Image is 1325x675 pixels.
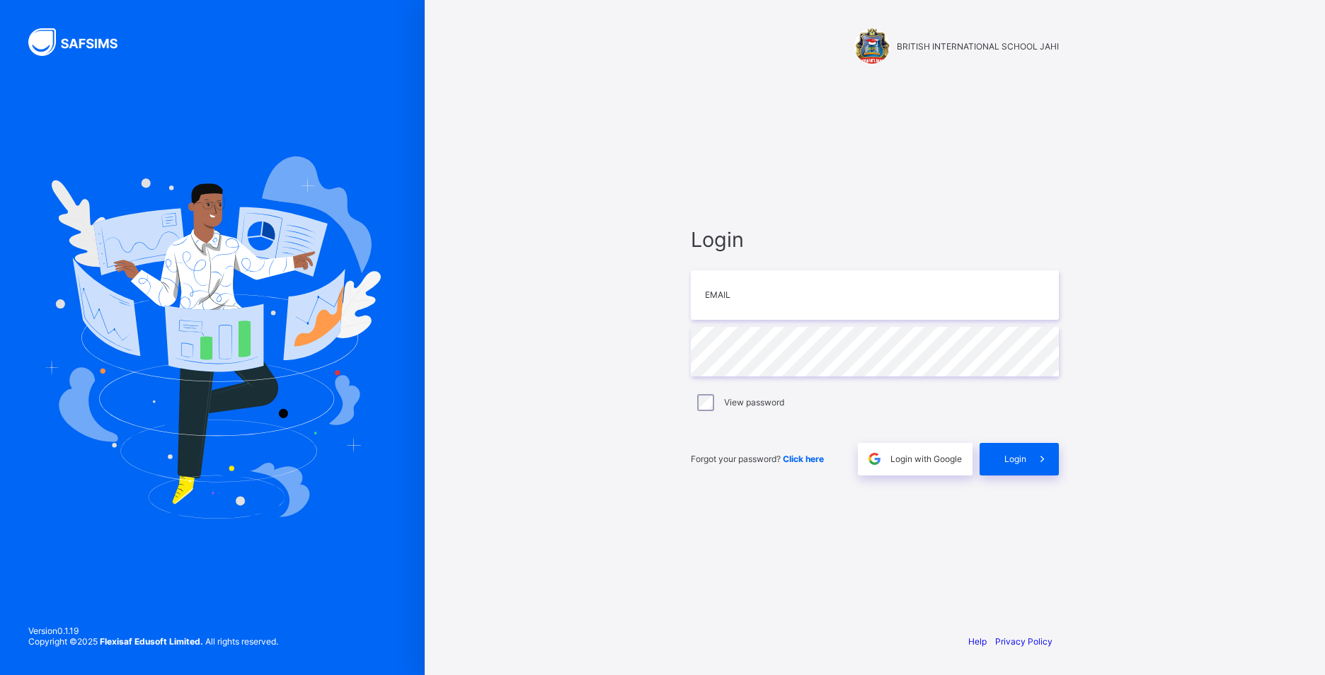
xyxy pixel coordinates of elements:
[1004,454,1026,464] span: Login
[28,625,278,636] span: Version 0.1.19
[44,156,381,519] img: Hero Image
[897,41,1059,52] span: BRITISH INTERNATIONAL SCHOOL JAHI
[724,397,784,408] label: View password
[890,454,962,464] span: Login with Google
[783,454,824,464] a: Click here
[28,28,134,56] img: SAFSIMS Logo
[866,451,883,467] img: google.396cfc9801f0270233282035f929180a.svg
[28,636,278,647] span: Copyright © 2025 All rights reserved.
[968,636,987,647] a: Help
[691,227,1059,252] span: Login
[995,636,1052,647] a: Privacy Policy
[691,454,824,464] span: Forgot your password?
[100,636,203,647] strong: Flexisaf Edusoft Limited.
